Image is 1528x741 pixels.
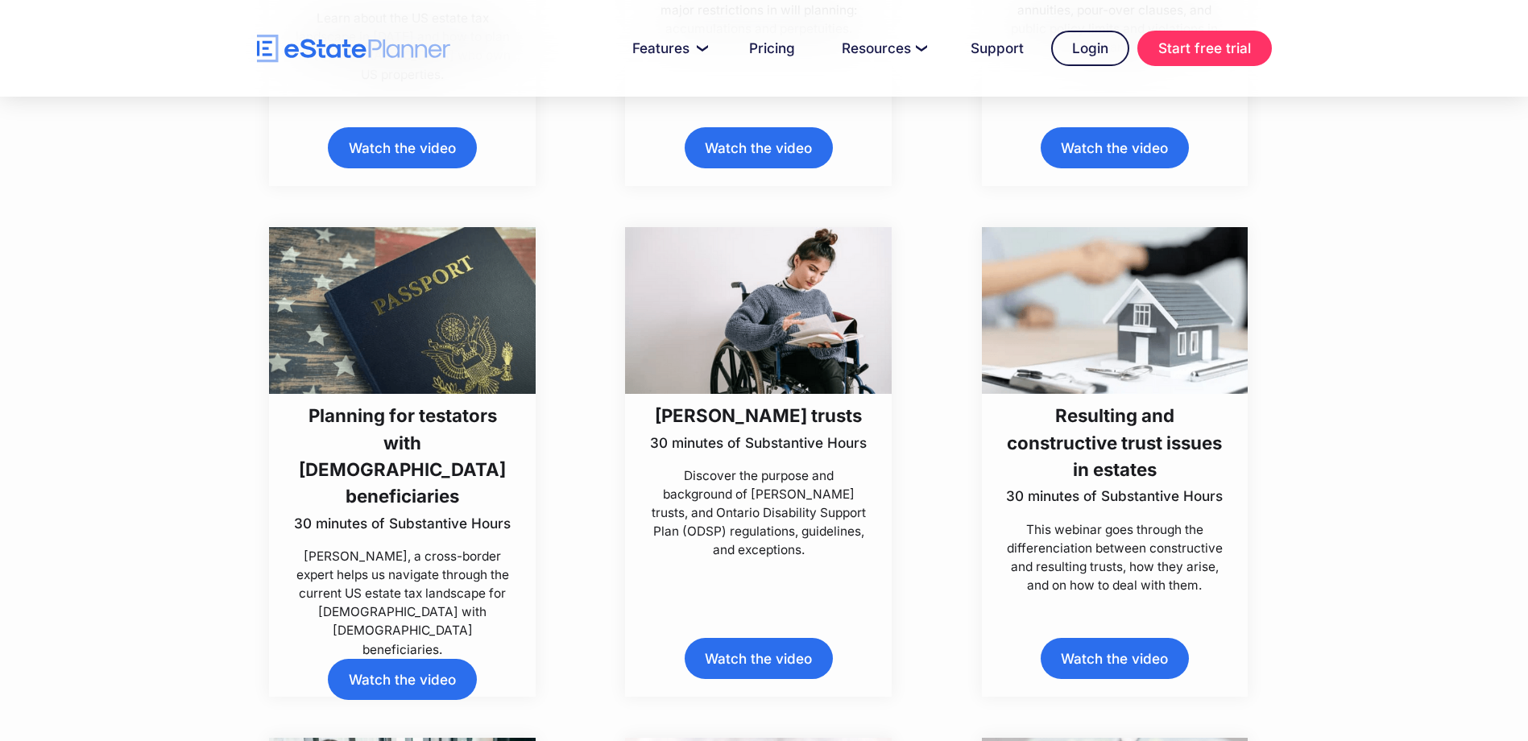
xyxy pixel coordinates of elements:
p: 30 minutes of Substantive Hours [292,514,514,533]
a: Pricing [730,32,814,64]
p: This webinar goes through the differenciation between constructive and resulting trusts, how they... [1004,520,1226,595]
h3: Resulting and constructive trust issues in estates [1004,402,1226,482]
p: [PERSON_NAME], a cross-border expert helps us navigate through the current US estate tax landscap... [292,547,514,659]
a: Planning for testators with [DEMOGRAPHIC_DATA] beneficiaries30 minutes of Substantive Hours[PERSO... [269,227,536,659]
a: Watch the video [685,638,833,679]
p: Discover the purpose and background of [PERSON_NAME] trusts, and Ontario Disability Support Plan ... [648,466,870,560]
p: 30 minutes of Substantive Hours [650,433,867,453]
p: 30 minutes of Substantive Hours [1004,486,1226,506]
a: home [257,35,450,63]
h3: [PERSON_NAME] trusts [650,402,867,428]
a: Watch the video [1041,127,1189,168]
a: Login [1051,31,1129,66]
h3: Planning for testators with [DEMOGRAPHIC_DATA] beneficiaries [292,402,514,510]
a: [PERSON_NAME] trusts30 minutes of Substantive HoursDiscover the purpose and background of [PERSON... [625,227,892,559]
a: Resulting and constructive trust issues in estates30 minutes of Substantive HoursThis webinar goe... [982,227,1248,594]
a: Watch the video [328,127,476,168]
a: Features [613,32,722,64]
a: Support [951,32,1043,64]
a: Resources [822,32,943,64]
a: Watch the video [1041,638,1189,679]
a: Watch the video [685,127,833,168]
a: Watch the video [328,659,476,700]
a: Start free trial [1137,31,1272,66]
